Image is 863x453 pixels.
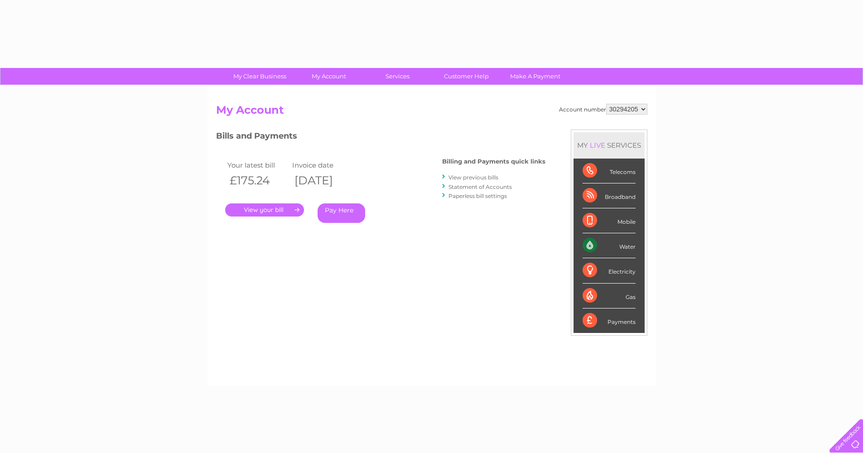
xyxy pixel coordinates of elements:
[498,68,573,85] a: Make A Payment
[448,183,512,190] a: Statement of Accounts
[225,171,290,190] th: £175.24
[290,159,355,171] td: Invoice date
[360,68,435,85] a: Services
[559,104,647,115] div: Account number
[448,174,498,181] a: View previous bills
[225,203,304,217] a: .
[291,68,366,85] a: My Account
[588,141,607,149] div: LIVE
[574,132,645,158] div: MY SERVICES
[216,104,647,121] h2: My Account
[216,130,545,145] h3: Bills and Payments
[583,208,636,233] div: Mobile
[583,284,636,308] div: Gas
[583,233,636,258] div: Water
[442,158,545,165] h4: Billing and Payments quick links
[225,159,290,171] td: Your latest bill
[429,68,504,85] a: Customer Help
[222,68,297,85] a: My Clear Business
[583,258,636,283] div: Electricity
[448,193,507,199] a: Paperless bill settings
[583,308,636,333] div: Payments
[583,159,636,183] div: Telecoms
[290,171,355,190] th: [DATE]
[318,203,365,223] a: Pay Here
[583,183,636,208] div: Broadband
